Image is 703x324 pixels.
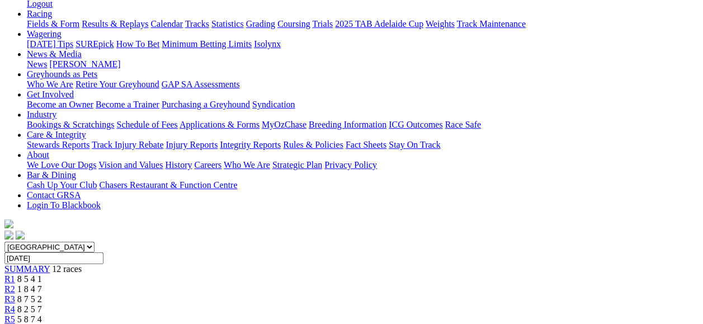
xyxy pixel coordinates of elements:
[335,19,423,29] a: 2025 TAB Adelaide Cup
[426,19,455,29] a: Weights
[17,284,42,294] span: 1 8 4 7
[76,79,159,89] a: Retire Your Greyhound
[27,79,699,90] div: Greyhounds as Pets
[4,219,13,228] img: logo-grsa-white.png
[211,19,244,29] a: Statistics
[16,231,25,240] img: twitter.svg
[27,69,97,79] a: Greyhounds as Pets
[283,140,343,149] a: Rules & Policies
[27,160,699,170] div: About
[165,160,192,170] a: History
[27,180,97,190] a: Cash Up Your Club
[99,180,237,190] a: Chasers Restaurant & Function Centre
[96,100,159,109] a: Become a Trainer
[17,294,42,304] span: 8 7 5 2
[272,160,322,170] a: Strategic Plan
[324,160,377,170] a: Privacy Policy
[27,130,86,139] a: Care & Integrity
[162,79,240,89] a: GAP SA Assessments
[27,59,47,69] a: News
[27,140,89,149] a: Stewards Reports
[4,304,15,314] a: R4
[4,231,13,240] img: facebook.svg
[27,19,79,29] a: Fields & Form
[277,19,310,29] a: Coursing
[82,19,148,29] a: Results & Replays
[312,19,333,29] a: Trials
[445,120,480,129] a: Race Safe
[27,100,93,109] a: Become an Owner
[194,160,221,170] a: Careers
[52,264,82,274] span: 12 races
[27,29,62,39] a: Wagering
[27,59,699,69] div: News & Media
[27,160,96,170] a: We Love Our Dogs
[166,140,218,149] a: Injury Reports
[4,252,103,264] input: Select date
[92,140,163,149] a: Track Injury Rebate
[4,314,15,324] a: R5
[27,39,73,49] a: [DATE] Tips
[4,294,15,304] a: R3
[27,90,74,99] a: Get Involved
[180,120,260,129] a: Applications & Forms
[254,39,281,49] a: Isolynx
[224,160,270,170] a: Who We Are
[76,39,114,49] a: SUREpick
[262,120,306,129] a: MyOzChase
[389,120,442,129] a: ICG Outcomes
[150,19,183,29] a: Calendar
[252,100,295,109] a: Syndication
[27,190,81,200] a: Contact GRSA
[27,180,699,190] div: Bar & Dining
[185,19,209,29] a: Tracks
[457,19,526,29] a: Track Maintenance
[27,120,114,129] a: Bookings & Scratchings
[98,160,163,170] a: Vision and Values
[27,120,699,130] div: Industry
[246,19,275,29] a: Grading
[220,140,281,149] a: Integrity Reports
[27,79,73,89] a: Who We Are
[4,284,15,294] a: R2
[27,100,699,110] div: Get Involved
[27,150,49,159] a: About
[162,100,250,109] a: Purchasing a Greyhound
[27,110,56,119] a: Industry
[17,314,42,324] span: 5 8 7 4
[309,120,386,129] a: Breeding Information
[17,274,42,284] span: 8 5 4 1
[162,39,252,49] a: Minimum Betting Limits
[49,59,120,69] a: [PERSON_NAME]
[346,140,386,149] a: Fact Sheets
[116,120,177,129] a: Schedule of Fees
[17,304,42,314] span: 8 2 5 7
[27,49,82,59] a: News & Media
[389,140,440,149] a: Stay On Track
[4,274,15,284] a: R1
[27,19,699,29] div: Racing
[27,170,76,180] a: Bar & Dining
[4,264,50,274] a: SUMMARY
[27,140,699,150] div: Care & Integrity
[116,39,160,49] a: How To Bet
[27,9,52,18] a: Racing
[27,39,699,49] div: Wagering
[27,200,101,210] a: Login To Blackbook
